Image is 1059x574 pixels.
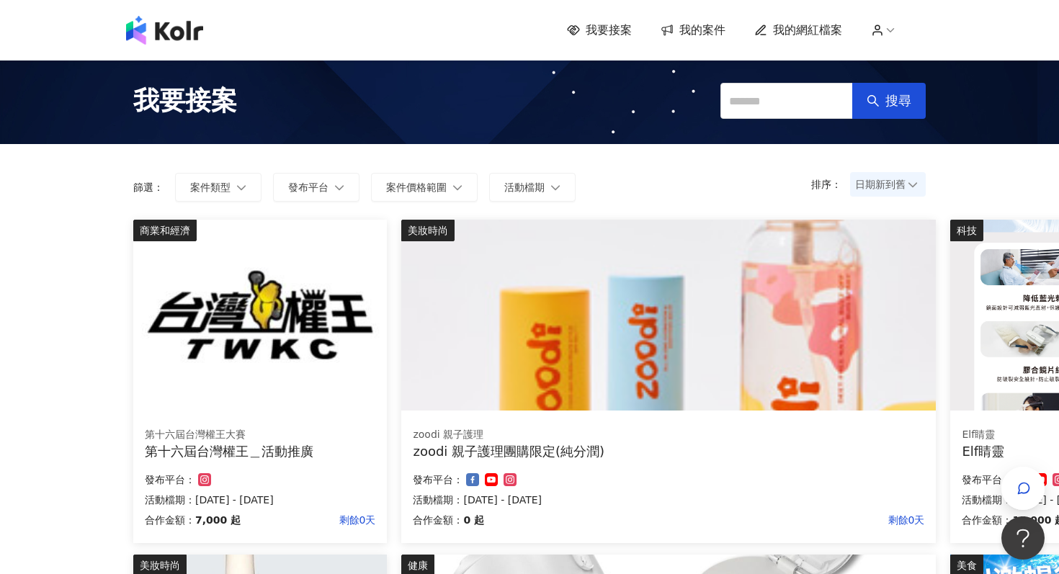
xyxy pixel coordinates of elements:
[463,511,484,529] p: 0 起
[133,220,387,411] img: 第十六屆台灣權王
[413,442,924,460] div: zoodi 親子護理團購限定(純分潤)
[145,471,195,488] p: 發布平台：
[145,442,375,460] div: 第十六屆台灣權王＿活動推廣
[867,94,880,107] span: search
[145,491,375,508] p: 活動檔期：[DATE] - [DATE]
[679,22,725,38] span: 我的案件
[195,511,241,529] p: 7,000 起
[288,181,329,193] span: 發布平台
[175,173,262,202] button: 案件類型
[413,491,924,508] p: 活動檔期：[DATE] - [DATE]
[885,93,911,109] span: 搜尋
[241,511,375,529] p: 剩餘0天
[413,471,463,488] p: 發布平台：
[133,181,164,193] p: 篩選：
[811,179,850,190] p: 排序：
[145,511,195,529] p: 合作金額：
[586,22,632,38] span: 我要接案
[855,174,921,195] span: 日期新到舊
[962,471,1012,488] p: 發布平台：
[133,220,197,241] div: 商業和經濟
[773,22,842,38] span: 我的網紅檔案
[413,428,924,442] div: zoodi 親子護理
[126,16,203,45] img: logo
[1001,516,1045,560] iframe: Help Scout Beacon - Open
[133,83,237,119] span: 我要接案
[962,511,1012,529] p: 合作金額：
[371,173,478,202] button: 案件價格範圍
[852,83,926,119] button: 搜尋
[413,511,463,529] p: 合作金額：
[190,181,231,193] span: 案件類型
[504,181,545,193] span: 活動檔期
[401,220,455,241] div: 美妝時尚
[661,22,725,38] a: 我的案件
[489,173,576,202] button: 活動檔期
[145,428,375,442] div: 第十六屆台灣權王大賽
[754,22,842,38] a: 我的網紅檔案
[401,220,936,411] img: zoodi 全系列商品
[950,220,983,241] div: 科技
[567,22,632,38] a: 我要接案
[484,511,924,529] p: 剩餘0天
[386,181,447,193] span: 案件價格範圍
[273,173,359,202] button: 發布平台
